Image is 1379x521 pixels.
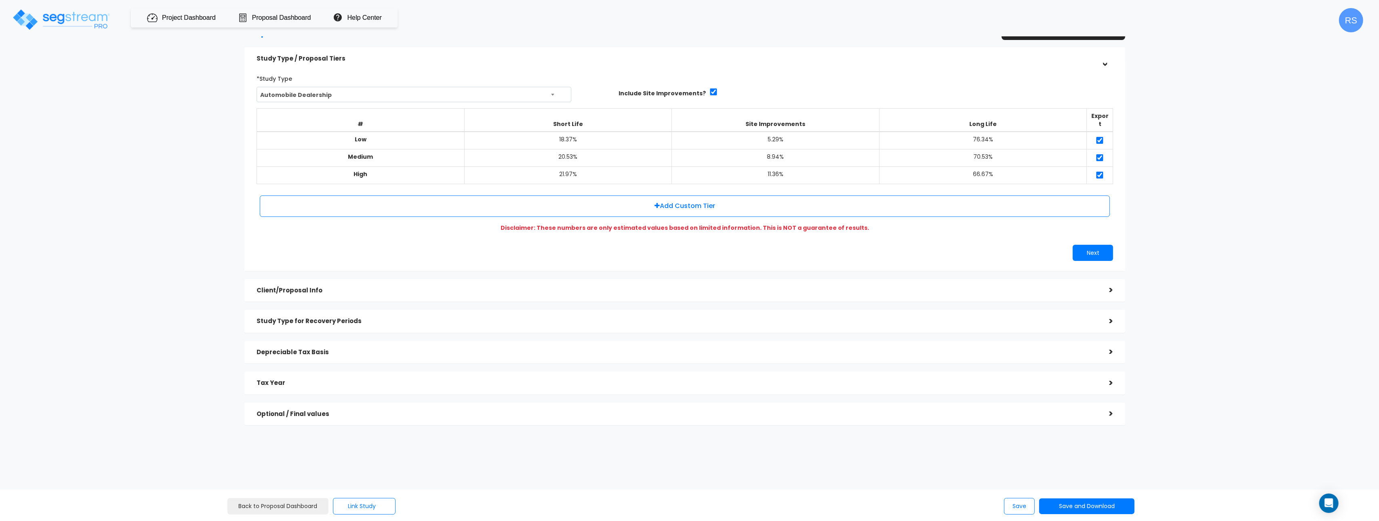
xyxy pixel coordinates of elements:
[348,153,373,161] b: Medium
[257,87,571,102] span: Automobile Dealership
[257,72,292,83] label: *Study Type
[879,132,1087,149] td: 76.34%
[879,149,1087,167] td: 70.53%
[1039,498,1135,514] button: Save and Download
[257,55,1097,62] h5: Study Type / Proposal Tiers
[257,109,465,132] th: #
[347,13,382,23] a: Help Center
[879,109,1087,132] th: Long Life
[672,109,880,132] th: Site Improvements
[162,14,216,22] a: Project Dashboard
[1099,50,1112,67] div: >
[354,170,367,178] b: High
[260,195,1110,217] button: Add Custom Tier
[1339,8,1363,32] span: RS
[619,89,706,97] label: Include Site Improvements?
[672,132,880,149] td: 5.29%
[464,109,672,132] th: Short Life
[252,14,311,22] a: Proposal Dashboard
[355,135,366,143] b: Low
[464,149,672,167] td: 20.53%
[227,498,328,515] a: Back to Proposal Dashboard
[257,87,571,103] span: Automobile Dealership
[1087,109,1113,132] th: Export
[879,167,1087,184] td: 66.67%
[257,318,1097,325] h5: Study Type for Recovery Periods
[501,224,870,232] b: Disclaimer: These numbers are only estimated values based on limited information. This is NOT a g...
[1097,284,1113,296] div: >
[257,411,1097,418] h5: Optional / Final values
[464,167,672,184] td: 21.97%
[1073,245,1113,261] button: Next
[672,149,880,167] td: 8.94%
[333,498,396,515] button: Link Study
[257,287,1097,294] h5: Client/Proposal Info
[1097,315,1113,328] div: >
[1097,377,1113,389] div: >
[257,349,1097,356] h5: Depreciable Tax Basis
[1319,494,1339,513] div: Open Intercom Messenger
[1097,346,1113,358] div: >
[1097,408,1113,420] div: >
[464,132,672,149] td: 18.37%
[1004,498,1035,515] button: Save
[672,167,880,184] td: 11.36%
[12,8,111,31] img: Logo
[257,380,1097,387] h5: Tax Year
